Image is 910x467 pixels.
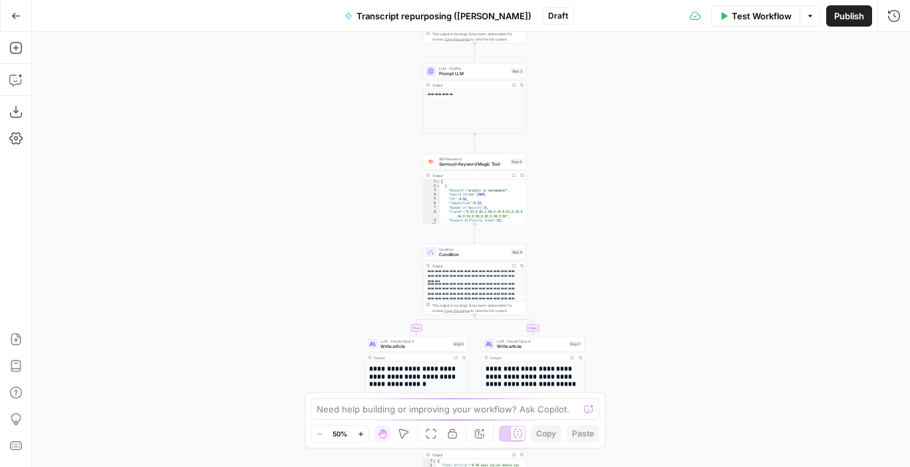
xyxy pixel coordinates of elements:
div: Step 5 [452,341,465,347]
div: Step 6 [511,249,524,255]
span: Toggle code folding, rows 1 through 202 [436,180,440,184]
span: Copy the output [444,37,470,41]
div: This output is too large & has been abbreviated for review. to view the full content. [432,303,524,313]
div: This output is too large & has been abbreviated for review. to view the full content. [432,31,524,42]
g: Edge from step_4 to step_6 [474,224,476,243]
div: 1 [424,459,437,464]
span: Toggle code folding, rows 1 through 3 [432,459,436,464]
button: Copy [531,425,561,442]
span: LLM · O3 Mini [439,66,508,71]
div: 8 [424,210,440,219]
span: Condition [439,247,508,252]
div: SEO ResearchSemrush Keyword Magic ToolStep 4Output[ { "Keyword":"product in management", "Search ... [423,154,526,224]
span: Test Workflow [732,9,792,23]
div: Output [432,452,508,458]
div: Step 3 [511,69,524,75]
div: Output [374,355,450,361]
span: 50% [333,428,347,439]
div: 2 [424,184,440,189]
span: Write article [497,343,566,350]
button: Transcript repurposing ([PERSON_NAME]) [337,5,539,27]
span: Toggle code folding, rows 2 through 11 [436,184,440,189]
g: Edge from step_9 to step_3 [474,43,476,63]
div: Output [432,173,508,178]
div: Output [490,355,566,361]
div: 9 [424,219,440,224]
div: 3 [424,188,440,193]
span: Paste [572,428,594,440]
div: 10 [424,223,440,228]
div: Output [432,263,508,269]
span: LLM · Claude Opus 4 [497,339,566,344]
g: Edge from step_6 to step_5 [416,315,475,335]
div: 5 [424,197,440,202]
div: 6 [424,202,440,206]
span: Transcript repurposing ([PERSON_NAME]) [357,9,531,23]
span: Condition [439,251,508,258]
img: 8a3tdog8tf0qdwwcclgyu02y995m [428,158,434,165]
g: Edge from step_3 to step_4 [474,134,476,153]
button: Paste [567,425,599,442]
div: 1 [424,180,440,184]
div: 4 [424,193,440,198]
div: Output [432,82,508,88]
div: Step 7 [569,341,581,347]
span: LLM · Claude Opus 4 [380,339,450,344]
span: SEO Research [439,156,508,162]
span: Copy [536,428,556,440]
g: Edge from step_6 to step_7 [475,315,534,335]
span: Copy the output [444,309,470,313]
button: Test Workflow [711,5,800,27]
span: Semrush Keyword Magic Tool [439,161,508,168]
button: Publish [826,5,872,27]
span: Publish [834,9,864,23]
span: Prompt LLM [439,71,508,77]
span: Draft [548,10,568,22]
div: Step 4 [510,159,524,165]
div: 7 [424,206,440,210]
span: Write article [380,343,450,350]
